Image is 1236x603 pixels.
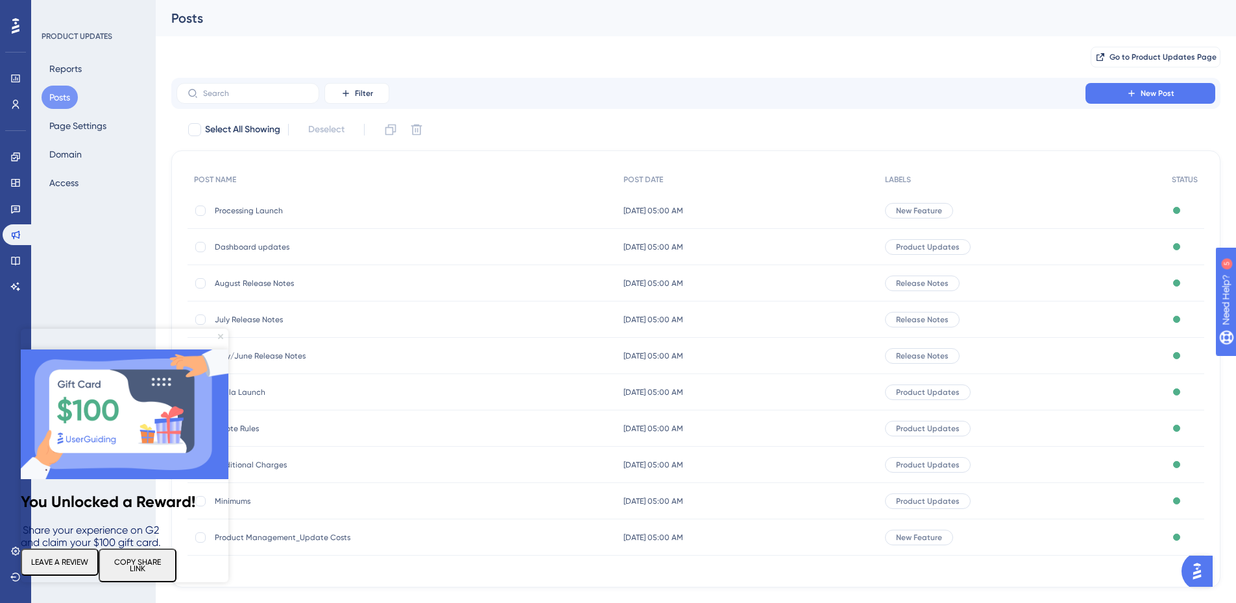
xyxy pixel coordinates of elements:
[896,314,949,325] span: Release Notes
[896,496,960,506] span: Product Updates
[1181,552,1220,591] iframe: UserGuiding AI Assistant Launcher
[355,88,373,99] span: Filter
[90,6,94,17] div: 5
[1091,47,1220,67] button: Go to Product Updates Page
[215,242,422,252] span: Dashboard updates
[308,122,345,137] span: Deselect
[624,423,683,434] span: [DATE] 05:00 AM
[194,174,236,185] span: POST NAME
[215,496,422,506] span: Minimums
[896,387,960,397] span: Product Updates
[215,278,422,289] span: August Release Notes
[171,9,1188,27] div: Posts
[42,31,112,41] div: PRODUCT UPDATES
[215,387,422,397] span: Stella Launch
[896,206,942,216] span: New Feature
[624,174,663,185] span: POST DATE
[896,351,949,361] span: Release Notes
[215,532,422,543] span: Product Management_Update Costs
[624,351,683,361] span: [DATE] 05:00 AM
[1172,174,1198,185] span: STATUS
[624,314,683,325] span: [DATE] 05:00 AM
[1085,83,1215,104] button: New Post
[205,122,280,137] span: Select All Showing
[297,118,356,141] button: Deselect
[896,423,960,434] span: Product Updates
[42,86,78,109] button: Posts
[624,532,683,543] span: [DATE] 05:00 AM
[215,423,422,434] span: Quote Rules
[624,387,683,397] span: [DATE] 05:00 AM
[2,195,138,207] span: Share your experience on G2
[885,174,911,185] span: LABELS
[215,314,422,325] span: July Release Notes
[624,496,683,506] span: [DATE] 05:00 AM
[324,83,389,104] button: Filter
[215,206,422,216] span: Processing Launch
[624,206,683,216] span: [DATE] 05:00 AM
[624,460,683,470] span: [DATE] 05:00 AM
[624,242,683,252] span: [DATE] 05:00 AM
[1109,52,1217,62] span: Go to Product Updates Page
[215,460,422,470] span: Additional Charges
[42,114,114,137] button: Page Settings
[30,3,81,19] span: Need Help?
[42,143,90,166] button: Domain
[896,242,960,252] span: Product Updates
[896,532,942,543] span: New Feature
[896,278,949,289] span: Release Notes
[78,220,156,254] button: COPY SHARE LINK
[42,171,86,195] button: Access
[1141,88,1174,99] span: New Post
[203,89,308,98] input: Search
[896,460,960,470] span: Product Updates
[42,57,90,80] button: Reports
[624,278,683,289] span: [DATE] 05:00 AM
[215,351,422,361] span: May/June Release Notes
